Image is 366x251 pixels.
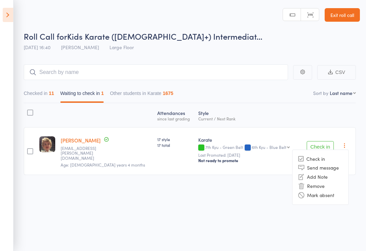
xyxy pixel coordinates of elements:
div: Style [196,106,300,124]
input: Search by name [24,64,288,80]
span: 17 total [157,142,193,148]
li: Add Note [292,172,348,181]
li: Remove [292,181,348,191]
div: Last name [330,90,352,96]
div: 11 [49,91,54,96]
div: 7th Kyu - Green Belt [198,145,297,151]
div: 1 [101,91,104,96]
div: since last grading [157,116,193,121]
a: [PERSON_NAME] [61,137,101,144]
div: Current / Next Rank [198,116,297,121]
label: Sort by [313,90,328,96]
button: CSV [317,65,356,80]
button: Waiting to check in1 [60,87,104,103]
span: Roll Call for [24,31,67,42]
span: Large Floor [109,44,134,51]
div: 1675 [163,91,173,96]
span: Age: [DEMOGRAPHIC_DATA] years 4 months [61,162,145,168]
li: Mark absent [292,191,348,200]
small: the.howard.union@gmail.com [61,146,105,160]
img: image1658382910.png [39,136,55,152]
span: [PERSON_NAME] [61,44,99,51]
span: [DATE] 16:40 [24,44,50,51]
li: Send message [292,163,348,172]
button: Checked in11 [24,87,54,103]
button: Check in [307,141,334,152]
div: Not ready to promote [198,158,297,163]
div: 6th Kyu - Blue Belt [252,145,286,149]
button: Other students in Karate1675 [110,87,173,103]
small: Last Promoted: [DATE] [198,153,297,157]
div: Karate [198,136,297,143]
a: Exit roll call [325,8,360,22]
span: 17 style [157,136,193,142]
span: Kids Karate ([DEMOGRAPHIC_DATA]+) Intermediat… [67,31,262,42]
div: Atten­dances [155,106,196,124]
li: Check in [292,155,348,163]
